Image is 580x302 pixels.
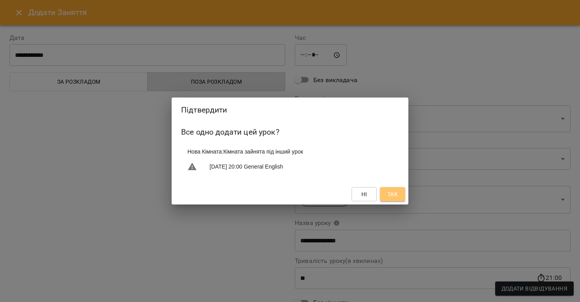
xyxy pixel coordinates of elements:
[181,126,399,138] h6: Все одно додати цей урок?
[387,189,398,199] span: Так
[181,104,399,116] h2: Підтвердити
[380,187,405,201] button: Так
[181,159,399,174] li: [DATE] 20:00 General English
[352,187,377,201] button: Ні
[181,144,399,159] li: Нова Кімната : Кімната зайнята під інший урок
[361,189,367,199] span: Ні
